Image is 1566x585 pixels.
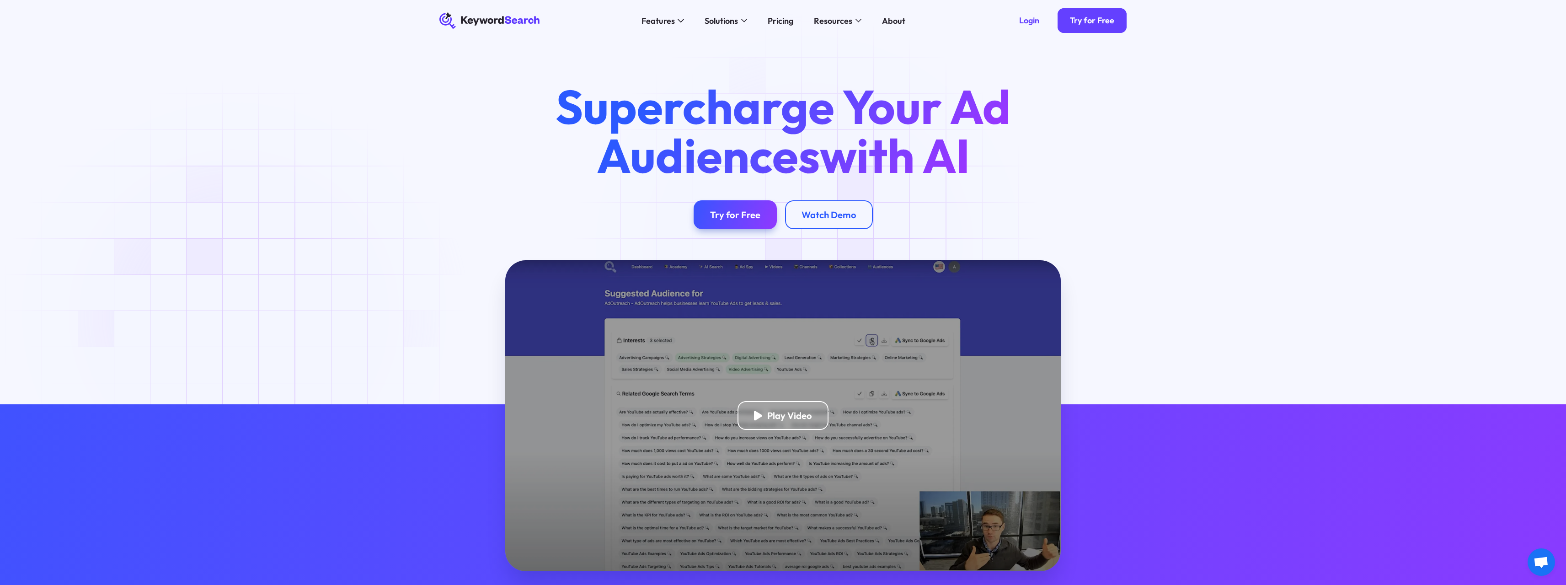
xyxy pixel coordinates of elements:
[705,15,738,27] div: Solutions
[882,15,905,27] div: About
[1070,16,1114,26] div: Try for Free
[768,15,793,27] div: Pricing
[505,260,1061,571] a: open lightbox
[536,82,1030,180] h1: Supercharge Your Ad Audiences
[767,410,812,421] div: Play Video
[1007,8,1052,33] a: Login
[820,125,970,185] span: with AI
[1019,16,1039,26] div: Login
[641,15,675,27] div: Features
[876,12,912,29] a: About
[814,15,852,27] div: Resources
[710,209,760,220] div: Try for Free
[762,12,800,29] a: Pricing
[1058,8,1127,33] a: Try for Free
[1528,548,1555,576] a: Mở cuộc trò chuyện
[802,209,856,220] div: Watch Demo
[694,200,777,229] a: Try for Free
